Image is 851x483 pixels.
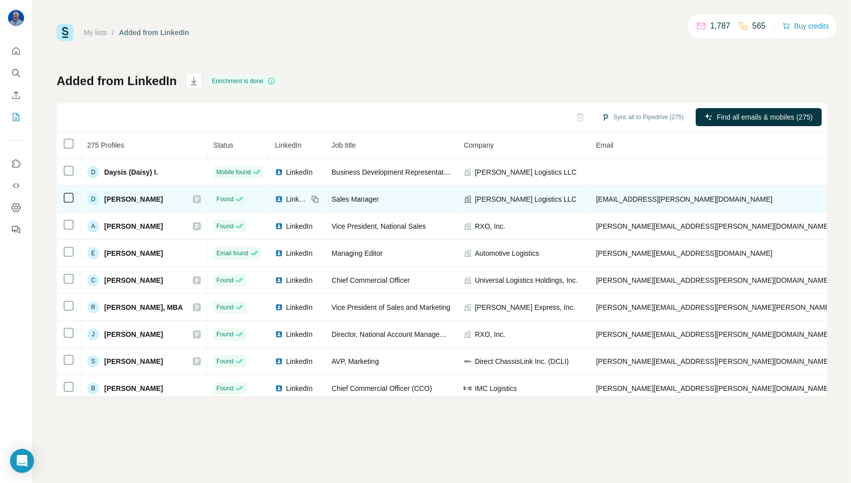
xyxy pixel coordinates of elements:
button: Dashboard [8,199,24,217]
span: Found [216,357,233,366]
span: Vice President of Sales and Marketing [332,303,450,311]
span: [PERSON_NAME][EMAIL_ADDRESS][PERSON_NAME][DOMAIN_NAME] [596,384,830,392]
div: D [87,193,99,205]
span: Universal Logistics Holdings, Inc. [475,275,578,285]
span: LinkedIn [286,167,313,177]
span: Chief Commercial Officer (CCO) [332,384,432,392]
span: LinkedIn [286,221,313,231]
span: Found [216,330,233,339]
p: 565 [752,20,766,32]
span: Found [216,384,233,393]
span: IMC Logistics [475,383,517,393]
span: [PERSON_NAME] [104,221,163,231]
span: [PERSON_NAME], MBA [104,302,183,312]
span: [PERSON_NAME][EMAIL_ADDRESS][DOMAIN_NAME] [596,249,772,257]
a: My lists [84,29,107,37]
div: A [87,220,99,232]
span: [EMAIL_ADDRESS][PERSON_NAME][DOMAIN_NAME] [596,195,772,203]
button: Find all emails & mobiles (275) [696,108,822,126]
span: Find all emails & mobiles (275) [717,112,812,122]
div: Open Intercom Messenger [10,449,34,473]
div: E [87,247,99,259]
span: Email found [216,249,248,258]
span: [PERSON_NAME] Logistics LLC [475,194,577,204]
img: LinkedIn logo [275,276,283,284]
span: RXO, Inc. [475,221,505,231]
span: [PERSON_NAME] [104,275,163,285]
span: Daysis (Daisy) I. [104,167,158,177]
span: Business Development Representative [332,168,452,176]
button: Quick start [8,42,24,60]
span: LinkedIn [286,194,308,204]
span: 275 Profiles [87,141,124,149]
span: [PERSON_NAME][EMAIL_ADDRESS][PERSON_NAME][DOMAIN_NAME] [596,330,830,338]
span: LinkedIn [286,275,313,285]
span: Company [464,141,494,149]
span: [PERSON_NAME][EMAIL_ADDRESS][PERSON_NAME][DOMAIN_NAME] [596,222,830,230]
button: Feedback [8,221,24,239]
span: RXO, Inc. [475,329,505,339]
img: LinkedIn logo [275,303,283,311]
span: Found [216,195,233,204]
img: company-logo [464,357,472,365]
div: R [87,301,99,313]
span: [PERSON_NAME] Express, Inc. [475,302,575,312]
button: Use Surfe API [8,177,24,195]
span: LinkedIn [286,356,313,366]
span: Mobile found [216,168,251,177]
span: Email [596,141,614,149]
div: J [87,328,99,340]
img: LinkedIn logo [275,249,283,257]
span: [PERSON_NAME] [104,356,163,366]
span: Managing Editor [332,249,383,257]
button: Enrich CSV [8,86,24,104]
div: C [87,274,99,286]
span: Job title [332,141,356,149]
button: Search [8,64,24,82]
span: [PERSON_NAME][EMAIL_ADDRESS][PERSON_NAME][DOMAIN_NAME] [596,357,830,365]
div: D [87,166,99,178]
div: Added from LinkedIn [119,28,189,38]
img: LinkedIn logo [275,357,283,365]
div: Enrichment is done [209,75,278,87]
span: Status [213,141,233,149]
span: LinkedIn [286,302,313,312]
img: Avatar [8,10,24,26]
button: Sync all to Pipedrive (275) [595,110,691,125]
h1: Added from LinkedIn [57,73,177,89]
span: Automotive Logistics [475,248,539,258]
button: Use Surfe on LinkedIn [8,155,24,173]
button: Buy credits [782,19,829,33]
span: [PERSON_NAME][EMAIL_ADDRESS][PERSON_NAME][DOMAIN_NAME] [596,276,830,284]
img: company-logo [464,384,472,392]
div: S [87,355,99,367]
span: AVP, Marketing [332,357,379,365]
span: Direct ChassisLink Inc. (DCLI) [475,356,569,366]
span: Chief Commercial Officer [332,276,410,284]
img: LinkedIn logo [275,222,283,230]
span: [PERSON_NAME] Logistics LLC [475,167,577,177]
span: Found [216,303,233,312]
span: [PERSON_NAME] [104,329,163,339]
span: [PERSON_NAME] [104,383,163,393]
img: LinkedIn logo [275,330,283,338]
span: Found [216,276,233,285]
span: Sales Manager [332,195,379,203]
span: Found [216,222,233,231]
div: B [87,382,99,394]
span: [PERSON_NAME] [104,194,163,204]
span: Director, National Account Management [332,330,455,338]
span: [PERSON_NAME] [104,248,163,258]
span: LinkedIn [286,383,313,393]
img: LinkedIn logo [275,168,283,176]
img: Surfe Logo [57,24,74,41]
p: 1,787 [710,20,730,32]
button: My lists [8,108,24,126]
span: LinkedIn [286,329,313,339]
li: / [112,28,114,38]
img: LinkedIn logo [275,384,283,392]
span: Vice President, National Sales [332,222,426,230]
img: LinkedIn logo [275,195,283,203]
span: LinkedIn [275,141,302,149]
span: LinkedIn [286,248,313,258]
